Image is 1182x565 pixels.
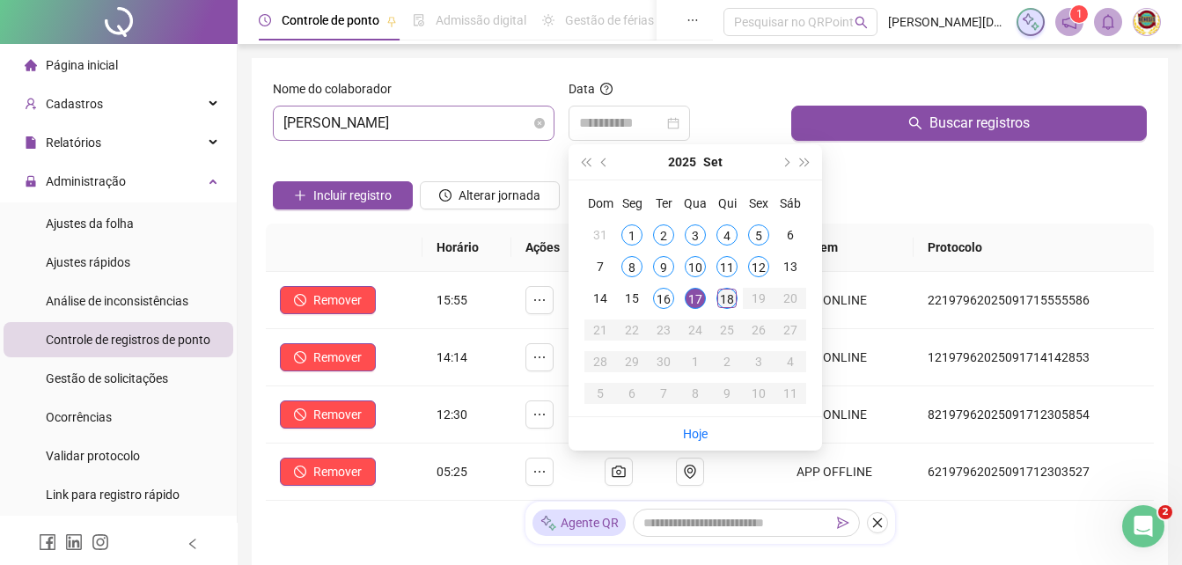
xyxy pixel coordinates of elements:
[685,224,706,246] div: 3
[65,533,83,551] span: linkedin
[782,329,914,386] td: APP ONLINE
[914,444,1154,501] td: 62197962025091712303527
[616,378,648,409] td: 2025-10-06
[511,224,591,272] th: Ações
[46,136,101,150] span: Relatórios
[294,408,306,421] span: stop
[313,348,362,367] span: Remover
[92,533,109,551] span: instagram
[743,219,775,251] td: 2025-09-05
[679,219,711,251] td: 2025-09-03
[39,533,56,551] span: facebook
[46,294,188,308] span: Análise de inconsistências
[711,219,743,251] td: 2025-09-04
[914,224,1154,272] th: Protocolo
[743,346,775,378] td: 2025-10-03
[743,187,775,219] th: Sex
[711,378,743,409] td: 2025-10-09
[294,351,306,363] span: stop
[796,144,815,180] button: super-next-year
[914,386,1154,444] td: 82197962025091712305854
[929,113,1030,134] span: Buscar registros
[584,251,616,282] td: 2025-09-07
[46,449,140,463] span: Validar protocolo
[590,383,611,404] div: 5
[683,465,697,479] span: environment
[439,189,452,202] span: clock-circle
[775,346,806,378] td: 2025-10-04
[743,378,775,409] td: 2025-10-10
[780,224,801,246] div: 6
[648,314,679,346] td: 2025-09-23
[648,187,679,219] th: Ter
[621,383,642,404] div: 6
[683,427,708,441] a: Hoje
[780,383,801,404] div: 11
[280,343,376,371] button: Remover
[616,187,648,219] th: Seg
[888,12,1006,32] span: [PERSON_NAME][DATE] - [PERSON_NAME]
[648,346,679,378] td: 2025-09-30
[711,346,743,378] td: 2025-10-02
[685,288,706,309] div: 17
[775,219,806,251] td: 2025-09-06
[1122,505,1164,547] iframe: Intercom live chat
[590,288,611,309] div: 14
[679,187,711,219] th: Qua
[780,351,801,372] div: 4
[584,282,616,314] td: 2025-09-14
[780,288,801,309] div: 20
[590,351,611,372] div: 28
[679,282,711,314] td: 2025-09-17
[685,256,706,277] div: 10
[791,106,1147,141] button: Buscar registros
[686,14,699,26] span: ellipsis
[25,136,37,149] span: file
[716,383,738,404] div: 9
[313,462,362,481] span: Remover
[621,351,642,372] div: 29
[283,106,544,140] span: MARGARETE BLANCO DA PAZ
[422,224,511,272] th: Horário
[653,224,674,246] div: 2
[25,98,37,110] span: user-add
[748,288,769,309] div: 19
[1070,5,1088,23] sup: 1
[569,82,595,96] span: Data
[46,488,180,502] span: Link para registro rápido
[532,350,547,364] span: ellipsis
[621,224,642,246] div: 1
[25,175,37,187] span: lock
[584,219,616,251] td: 2025-08-31
[743,251,775,282] td: 2025-09-12
[616,251,648,282] td: 2025-09-08
[679,314,711,346] td: 2025-09-24
[679,378,711,409] td: 2025-10-08
[612,465,626,479] span: camera
[273,79,403,99] label: Nome do colaborador
[282,13,379,27] span: Controle de ponto
[273,181,413,209] button: Incluir registro
[653,256,674,277] div: 9
[775,144,795,180] button: next-year
[685,319,706,341] div: 24
[540,514,557,532] img: sparkle-icon.fc2bf0ac1784a2077858766a79e2daf3.svg
[716,351,738,372] div: 2
[748,224,769,246] div: 5
[748,256,769,277] div: 12
[259,14,271,26] span: clock-circle
[914,272,1154,329] td: 22197962025091715555586
[1076,8,1083,20] span: 1
[782,386,914,444] td: APP ONLINE
[280,400,376,429] button: Remover
[621,256,642,277] div: 8
[294,189,306,202] span: plus
[532,293,547,307] span: ellipsis
[294,294,306,306] span: stop
[590,319,611,341] div: 21
[420,190,560,204] a: Alterar jornada
[703,144,723,180] button: month panel
[648,378,679,409] td: 2025-10-07
[46,58,118,72] span: Página inicial
[459,186,540,205] span: Alterar jornada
